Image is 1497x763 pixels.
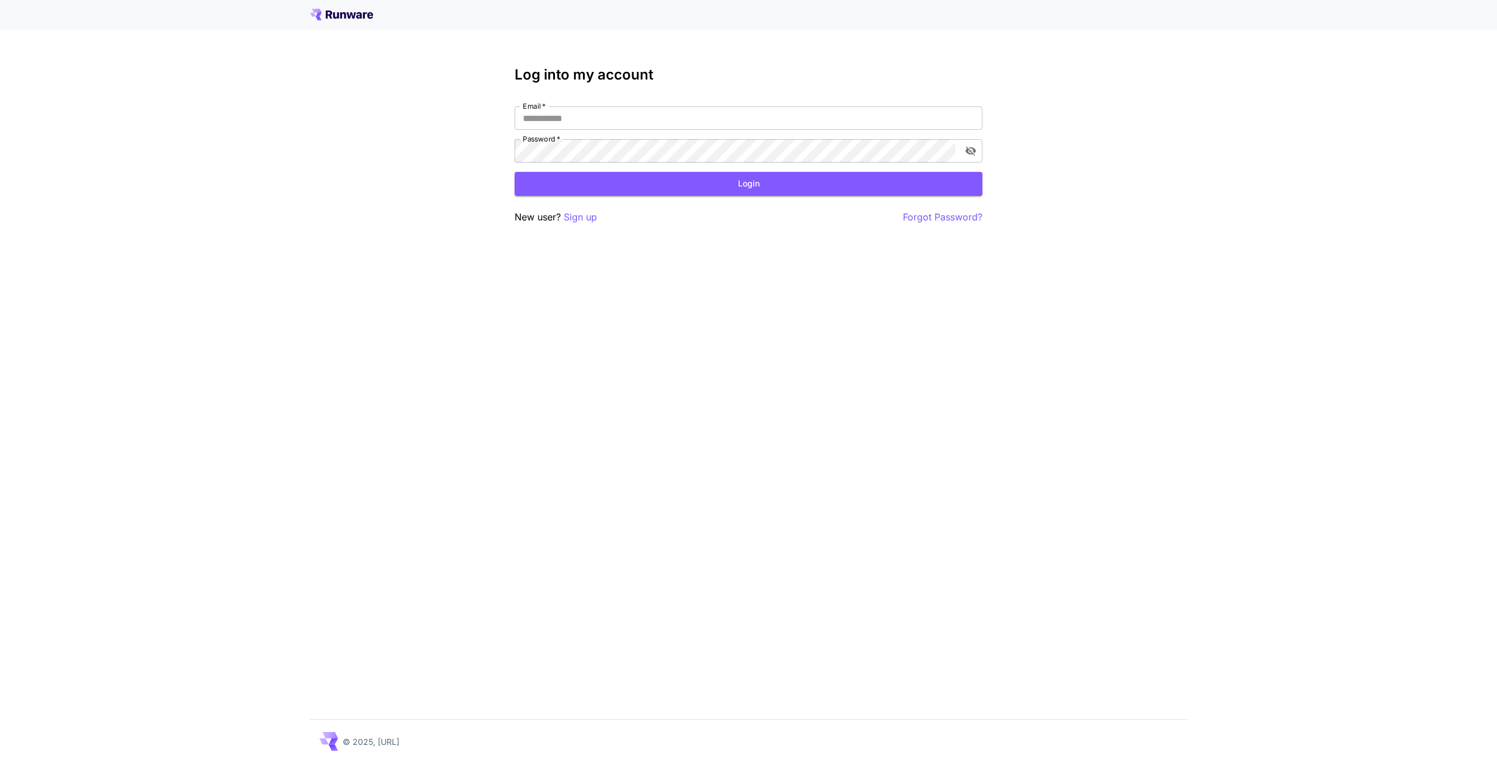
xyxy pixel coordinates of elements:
button: Login [515,172,982,196]
button: Forgot Password? [903,210,982,225]
label: Password [523,134,560,144]
p: New user? [515,210,597,225]
button: toggle password visibility [960,140,981,161]
label: Email [523,101,546,111]
p: © 2025, [URL] [343,736,399,748]
h3: Log into my account [515,67,982,83]
button: Sign up [564,210,597,225]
